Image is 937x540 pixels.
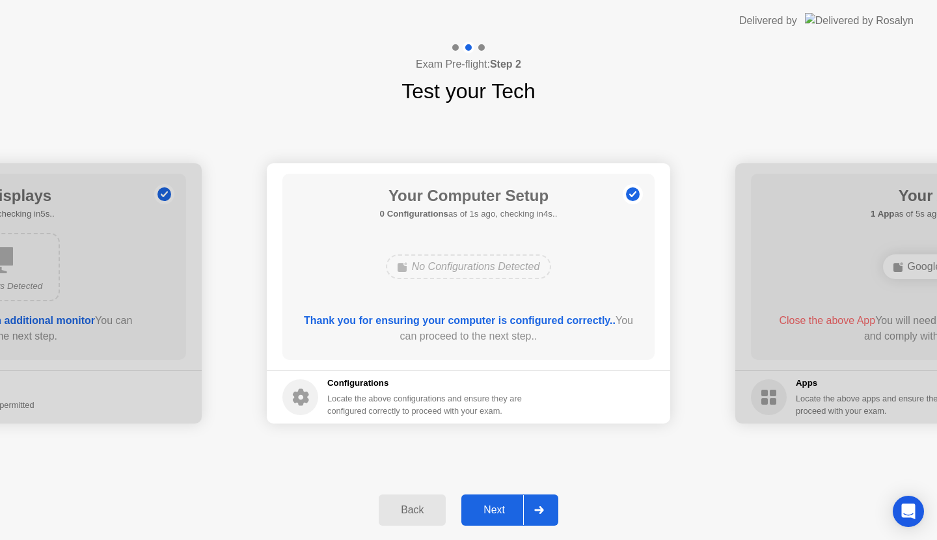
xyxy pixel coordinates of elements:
b: Thank you for ensuring your computer is configured correctly.. [304,315,616,326]
b: Step 2 [490,59,521,70]
div: Delivered by [739,13,797,29]
div: Open Intercom Messenger [893,496,924,527]
button: Next [461,494,558,526]
h5: as of 1s ago, checking in4s.. [380,208,558,221]
div: Back [383,504,442,516]
h4: Exam Pre-flight: [416,57,521,72]
div: No Configurations Detected [386,254,552,279]
b: 0 Configurations [380,209,448,219]
img: Delivered by Rosalyn [805,13,914,28]
div: You can proceed to the next step.. [301,313,636,344]
div: Locate the above configurations and ensure they are configured correctly to proceed with your exam. [327,392,524,417]
div: Next [465,504,523,516]
h1: Your Computer Setup [380,184,558,208]
h5: Configurations [327,377,524,390]
h1: Test your Tech [401,75,536,107]
button: Back [379,494,446,526]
